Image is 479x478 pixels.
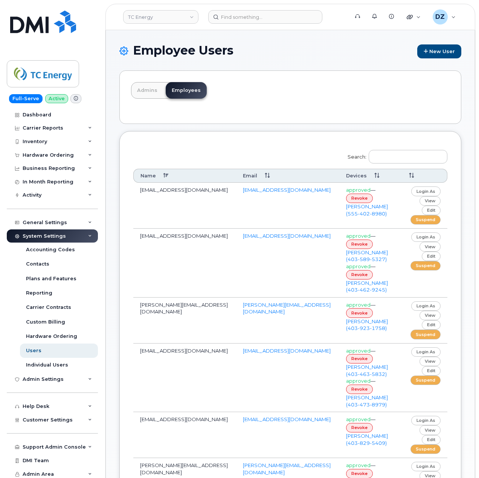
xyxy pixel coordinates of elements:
a: revoke [346,270,373,279]
span: approved [346,187,371,193]
a: [PERSON_NAME] (403-923-1758) [346,318,388,331]
td: [EMAIL_ADDRESS][DOMAIN_NAME] [133,412,236,458]
a: view [420,242,441,251]
a: revoke [346,194,373,203]
th: Email: activate to sort column ascending [236,169,339,183]
a: login as [411,347,441,357]
a: login as [411,416,441,425]
a: [PERSON_NAME][EMAIL_ADDRESS][DOMAIN_NAME] [243,302,331,315]
label: Search: [343,145,447,166]
span: approved [346,302,371,308]
a: [PERSON_NAME] (555-402-8980) [346,203,388,217]
a: view [420,196,441,206]
a: view [420,357,441,366]
a: [EMAIL_ADDRESS][DOMAIN_NAME] [243,233,331,239]
input: Search: [369,150,447,163]
td: — [339,298,395,344]
a: revoke [346,423,373,432]
a: [PERSON_NAME] (403-462-9245) [346,280,388,293]
a: edit [422,320,441,330]
a: [EMAIL_ADDRESS][DOMAIN_NAME] [243,187,331,193]
td: — [339,412,395,458]
td: [EMAIL_ADDRESS][DOMAIN_NAME] [133,344,236,412]
a: [EMAIL_ADDRESS][DOMAIN_NAME] [243,416,331,422]
a: suspend [410,444,441,454]
h1: Employee Users [119,44,461,58]
span: approved [346,348,371,354]
a: edit [422,252,441,261]
td: [EMAIL_ADDRESS][DOMAIN_NAME] [133,183,236,229]
th: : activate to sort column ascending [395,169,447,183]
td: — — [339,344,395,412]
a: Admins [131,82,163,99]
a: suspend [410,330,441,339]
a: login as [411,232,441,242]
a: revoke [346,385,373,394]
a: revoke [346,240,373,249]
span: approved [346,233,371,239]
th: Name: activate to sort column descending [133,169,236,183]
td: — — [339,229,395,298]
td: [PERSON_NAME][EMAIL_ADDRESS][DOMAIN_NAME] [133,298,236,344]
a: suspend [410,376,441,385]
a: view [420,425,441,435]
a: New User [417,44,461,58]
a: [PERSON_NAME] (403-589-5327) [346,249,388,263]
a: suspend [410,261,441,270]
a: login as [411,462,441,471]
a: login as [411,186,441,196]
a: edit [422,435,441,444]
a: login as [411,301,441,311]
a: view [420,311,441,320]
a: revoke [346,308,373,318]
td: — [339,183,395,229]
a: edit [422,206,441,215]
span: approved [346,416,371,422]
a: Employees [166,82,207,99]
a: [PERSON_NAME] (403-473-8979) [346,394,388,408]
td: [EMAIL_ADDRESS][DOMAIN_NAME] [133,229,236,298]
th: Devices: activate to sort column ascending [339,169,395,183]
a: [PERSON_NAME] (403-829-5409) [346,433,388,446]
a: edit [422,366,441,376]
a: [EMAIL_ADDRESS][DOMAIN_NAME] [243,348,331,354]
a: [PERSON_NAME] (403-463-5832) [346,364,388,377]
a: [PERSON_NAME][EMAIL_ADDRESS][DOMAIN_NAME] [243,462,331,475]
a: suspend [410,215,441,224]
span: approved [346,263,371,269]
span: approved [346,378,371,384]
a: revoke [346,354,373,363]
span: approved [346,462,371,468]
